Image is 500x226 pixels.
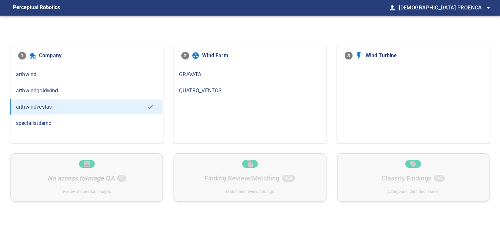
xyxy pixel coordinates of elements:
span: Wind Farm [202,52,318,60]
span: Wind Turbine [366,52,482,60]
span: person [388,4,396,12]
span: GRAVATA [179,71,321,78]
div: GRAVATA [174,66,326,83]
button: [DEMOGRAPHIC_DATA] Proenca [396,1,492,14]
span: 3 [345,52,353,60]
span: arthwindgoldwind [16,87,158,95]
span: 2 [181,52,189,60]
div: specialistdemo [10,115,163,131]
span: arthwindvestas [16,103,147,111]
span: arthwind [16,71,158,78]
figcaption: Perceptual Robotics [13,3,60,13]
span: Company [39,52,155,60]
span: specialistdemo [16,119,158,127]
div: arthwind [10,66,163,83]
div: arthwindvestas [10,99,163,115]
span: [DEMOGRAPHIC_DATA] Proenca [399,3,492,12]
div: QUATRO_VENTOS [174,83,326,99]
span: QUATRO_VENTOS [179,87,321,95]
div: arthwindgoldwind [10,83,163,99]
span: arrow_drop_down [484,4,492,12]
span: 1 [18,52,26,60]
